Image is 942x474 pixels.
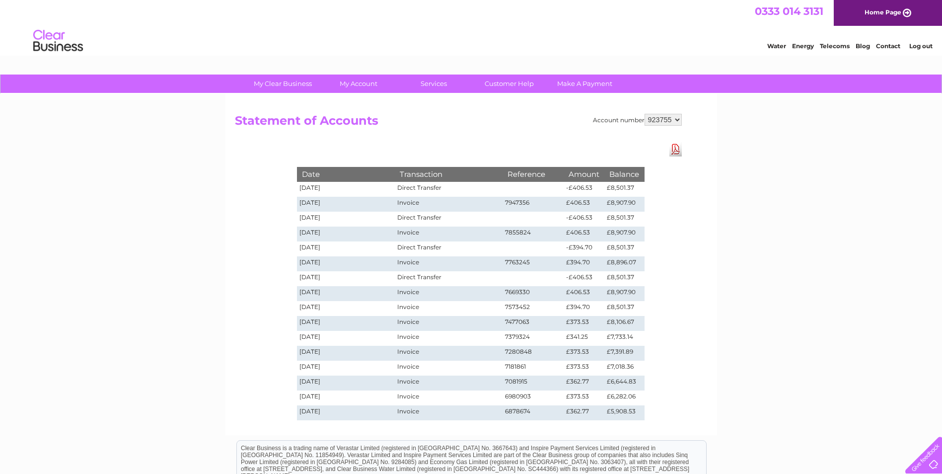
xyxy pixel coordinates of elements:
td: £406.53 [564,286,604,301]
td: £6,282.06 [604,391,644,405]
td: £7,018.36 [604,361,644,376]
td: Invoice [395,376,502,391]
a: My Account [317,75,399,93]
td: £373.53 [564,361,604,376]
td: 6980903 [503,391,564,405]
td: Invoice [395,405,502,420]
td: [DATE] [297,271,395,286]
td: £373.53 [564,316,604,331]
td: [DATE] [297,241,395,256]
img: logo.png [33,26,83,56]
td: 7855824 [503,227,564,241]
th: Amount [564,167,604,181]
td: [DATE] [297,301,395,316]
td: £394.70 [564,256,604,271]
td: 7947356 [503,197,564,212]
td: -£406.53 [564,212,604,227]
th: Transaction [395,167,502,181]
td: £8,501.37 [604,241,644,256]
td: 7669330 [503,286,564,301]
td: Invoice [395,256,502,271]
td: -£406.53 [564,271,604,286]
td: Direct Transfer [395,271,502,286]
div: Clear Business is a trading name of Verastar Limited (registered in [GEOGRAPHIC_DATA] No. 3667643... [237,5,706,48]
td: £394.70 [564,301,604,316]
td: £8,501.37 [604,301,644,316]
th: Balance [604,167,644,181]
td: Invoice [395,301,502,316]
td: Invoice [395,316,502,331]
a: Make A Payment [544,75,626,93]
td: [DATE] [297,227,395,241]
td: [DATE] [297,376,395,391]
td: £341.25 [564,331,604,346]
td: £7,391.89 [604,346,644,361]
td: 7379324 [503,331,564,346]
td: [DATE] [297,405,395,420]
td: Invoice [395,197,502,212]
td: £6,644.83 [604,376,644,391]
td: 7573452 [503,301,564,316]
td: [DATE] [297,391,395,405]
td: £8,907.90 [604,197,644,212]
td: 7763245 [503,256,564,271]
td: £373.53 [564,346,604,361]
td: £362.77 [564,405,604,420]
td: £8,501.37 [604,212,644,227]
a: Customer Help [468,75,550,93]
td: £5,908.53 [604,405,644,420]
a: Blog [856,42,870,50]
td: Direct Transfer [395,212,502,227]
td: [DATE] [297,316,395,331]
a: Services [393,75,475,93]
td: 7181861 [503,361,564,376]
td: 6878674 [503,405,564,420]
td: [DATE] [297,331,395,346]
td: Invoice [395,346,502,361]
td: [DATE] [297,182,395,197]
td: Invoice [395,391,502,405]
td: [DATE] [297,197,395,212]
td: [DATE] [297,286,395,301]
a: Water [767,42,786,50]
a: Contact [876,42,900,50]
td: [DATE] [297,212,395,227]
td: [DATE] [297,256,395,271]
a: Download Pdf [669,142,682,157]
td: £406.53 [564,197,604,212]
h2: Statement of Accounts [235,114,682,133]
td: £7,733.14 [604,331,644,346]
td: £8,501.37 [604,182,644,197]
a: Energy [792,42,814,50]
td: Direct Transfer [395,182,502,197]
td: 7477063 [503,316,564,331]
td: Invoice [395,361,502,376]
th: Date [297,167,395,181]
a: 0333 014 3131 [755,5,823,17]
td: £362.77 [564,376,604,391]
td: £8,907.90 [604,286,644,301]
td: Invoice [395,227,502,241]
td: £406.53 [564,227,604,241]
td: -£406.53 [564,182,604,197]
td: -£394.70 [564,241,604,256]
td: £8,907.90 [604,227,644,241]
td: 7081915 [503,376,564,391]
td: [DATE] [297,346,395,361]
a: My Clear Business [242,75,324,93]
td: [DATE] [297,361,395,376]
a: Log out [909,42,933,50]
div: Account number [593,114,682,126]
td: 7280848 [503,346,564,361]
td: Invoice [395,286,502,301]
td: £8,501.37 [604,271,644,286]
td: £373.53 [564,391,604,405]
td: £8,896.07 [604,256,644,271]
td: £8,106.67 [604,316,644,331]
th: Reference [503,167,564,181]
a: Telecoms [820,42,850,50]
td: Direct Transfer [395,241,502,256]
td: Invoice [395,331,502,346]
